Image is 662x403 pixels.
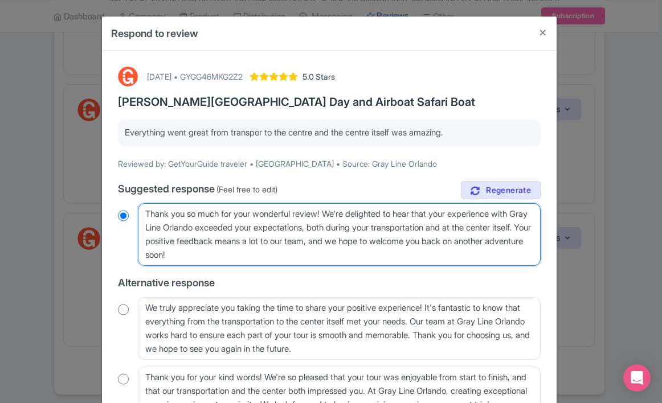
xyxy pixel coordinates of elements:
p: Everything went great from transpor to the centre and the centre itself was amazing. [125,126,534,139]
textarea: Thank you so much for your wonderful review! We're delighted to hear that your experience with Gr... [138,203,541,266]
h3: [PERSON_NAME][GEOGRAPHIC_DATA] Day and Airboat Safari Boat [118,96,541,108]
p: Reviewed by: GetYourGuide traveler • [GEOGRAPHIC_DATA] • Source: Gray Line Orlando [118,158,541,170]
span: (Feel free to edit) [216,184,277,194]
h4: Respond to review [111,26,198,41]
button: Close [529,17,557,49]
span: Regenerate [486,185,531,196]
div: Open Intercom Messenger [623,364,651,392]
textarea: We truly appreciate you taking the time to share your positive experience! It's fantastic to know... [138,297,541,360]
div: [DATE] • GYGG46MKG2Z2 [147,71,243,83]
span: Alternative response [118,277,215,289]
span: Suggested response [118,183,215,195]
span: 5.0 Stars [303,71,335,83]
img: GetYourGuide Logo [118,67,138,87]
a: Regenerate [461,181,541,200]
